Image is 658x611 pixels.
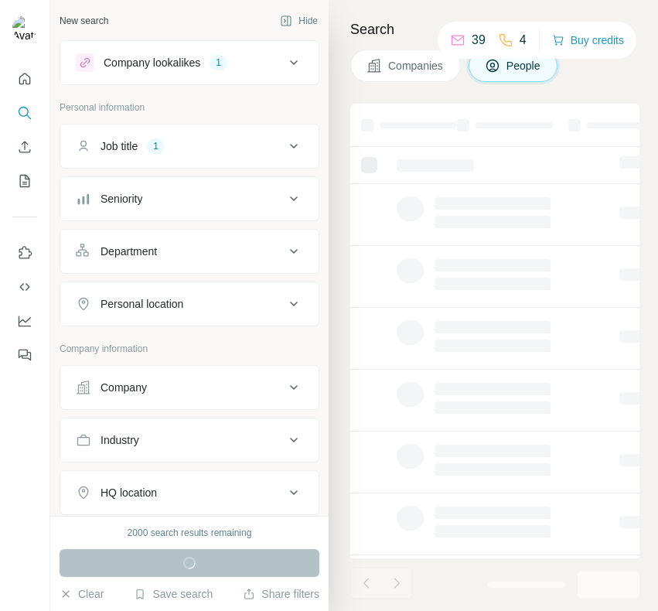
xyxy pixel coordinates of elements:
[210,56,227,70] div: 1
[60,180,319,217] button: Seniority
[12,273,37,301] button: Use Surfe API
[104,55,200,70] div: Company lookalikes
[134,586,213,602] button: Save search
[60,233,319,270] button: Department
[60,101,319,114] p: Personal information
[506,58,542,73] span: People
[243,586,319,602] button: Share filters
[60,474,319,511] button: HQ location
[101,432,139,448] div: Industry
[60,285,319,323] button: Personal location
[60,14,108,28] div: New search
[12,167,37,195] button: My lists
[101,296,183,312] div: Personal location
[101,380,147,395] div: Company
[60,422,319,459] button: Industry
[12,65,37,93] button: Quick start
[520,31,527,49] p: 4
[552,29,624,51] button: Buy credits
[101,485,157,500] div: HQ location
[60,369,319,406] button: Company
[472,31,486,49] p: 39
[60,342,319,356] p: Company information
[147,139,165,153] div: 1
[60,44,319,81] button: Company lookalikes1
[12,307,37,335] button: Dashboard
[60,586,104,602] button: Clear
[269,9,329,32] button: Hide
[12,239,37,267] button: Use Surfe on LinkedIn
[12,15,37,40] img: Avatar
[12,133,37,161] button: Enrich CSV
[101,244,157,259] div: Department
[101,191,142,207] div: Seniority
[128,526,252,540] div: 2000 search results remaining
[388,58,445,73] span: Companies
[12,341,37,369] button: Feedback
[101,138,138,154] div: Job title
[60,128,319,165] button: Job title1
[12,99,37,127] button: Search
[350,19,639,40] h4: Search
